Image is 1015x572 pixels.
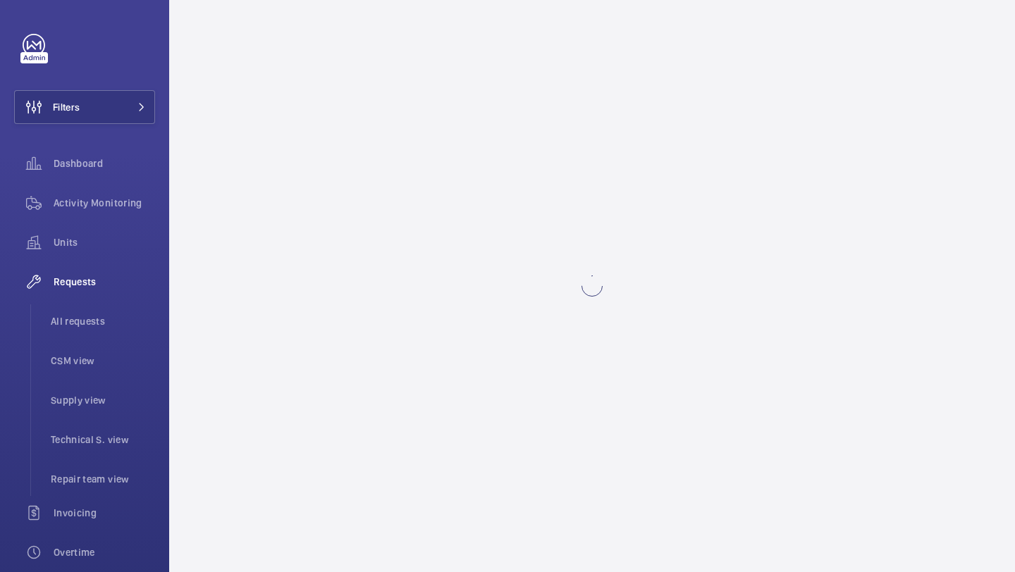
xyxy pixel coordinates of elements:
[51,433,155,447] span: Technical S. view
[54,196,155,210] span: Activity Monitoring
[51,354,155,368] span: CSM view
[54,506,155,520] span: Invoicing
[14,90,155,124] button: Filters
[53,100,80,114] span: Filters
[51,393,155,407] span: Supply view
[51,472,155,486] span: Repair team view
[54,156,155,170] span: Dashboard
[54,275,155,289] span: Requests
[54,235,155,249] span: Units
[51,314,155,328] span: All requests
[54,545,155,559] span: Overtime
